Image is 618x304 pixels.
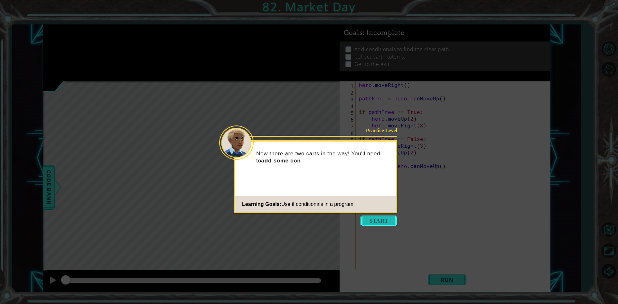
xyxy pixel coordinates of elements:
[281,201,355,207] span: Use if conditionals in a program.
[256,150,391,164] p: Now there are two carts in the way! You'll need to
[356,127,397,134] div: Practice Level
[261,158,301,164] strong: add some con
[360,216,397,226] button: Start
[242,201,281,207] span: Learning Goals:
